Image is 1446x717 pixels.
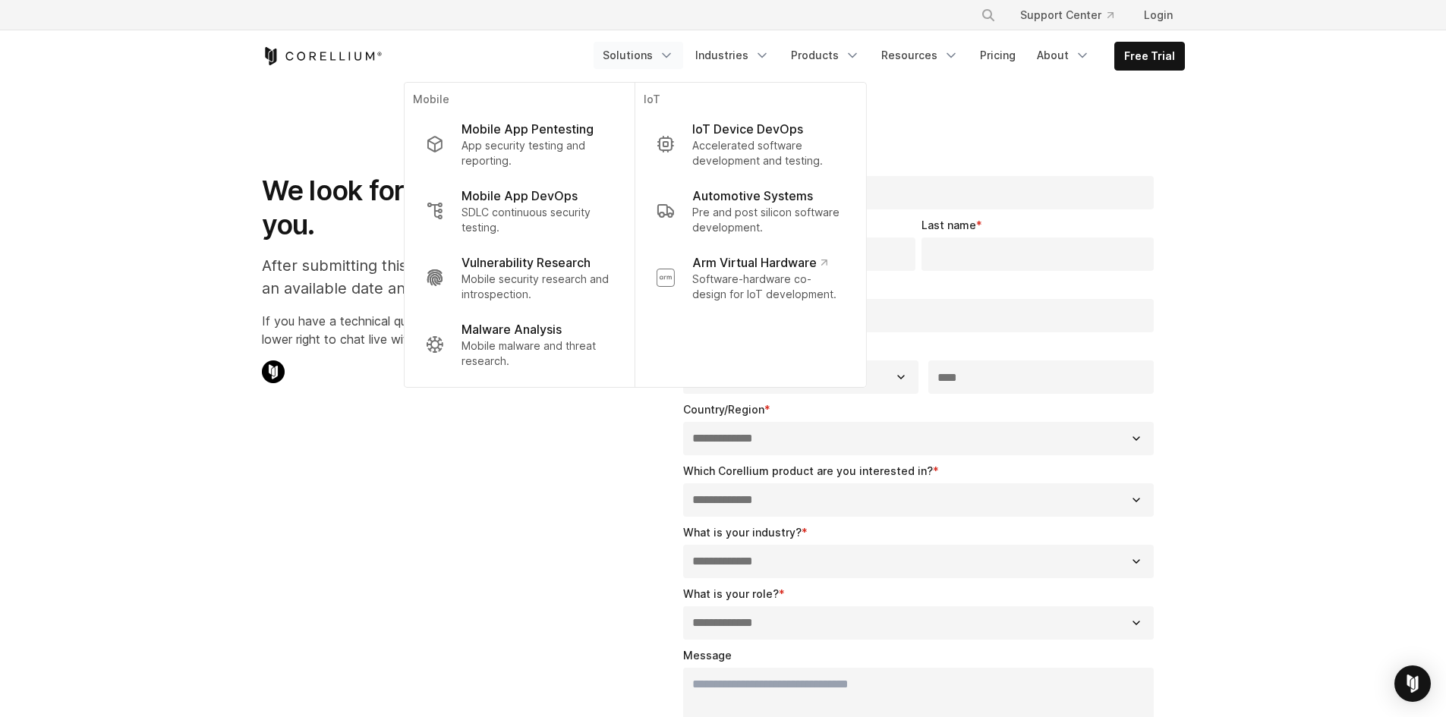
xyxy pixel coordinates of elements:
a: Malware Analysis Mobile malware and threat research. [413,311,625,378]
span: Last name [921,219,976,231]
a: Automotive Systems Pre and post silicon software development. [644,178,856,244]
a: Arm Virtual Hardware Software-hardware co-design for IoT development. [644,244,856,311]
p: Mobile malware and threat research. [462,338,613,369]
a: Free Trial [1115,42,1184,70]
a: Mobile App Pentesting App security testing and reporting. [413,111,625,178]
p: If you have a technical question, click on the Corellium icon in the lower right to chat live wit... [262,312,628,348]
a: Login [1132,2,1185,29]
p: SDLC continuous security testing. [462,205,613,235]
div: Open Intercom Messenger [1394,665,1431,702]
p: Arm Virtual Hardware [692,253,827,272]
p: IoT Device DevOps [692,120,803,138]
span: What is your role? [683,587,779,600]
p: Malware Analysis [462,320,562,338]
p: Mobile security research and introspection. [462,272,613,302]
span: Which Corellium product are you interested in? [683,464,933,477]
h1: We look forward to meeting you. [262,174,628,242]
p: Automotive Systems [692,187,813,205]
p: IoT [644,92,856,111]
p: Mobile [413,92,625,111]
a: Support Center [1008,2,1126,29]
a: Pricing [971,42,1025,69]
p: After submitting this form you'll be able to select an available date and time for a virtual meet... [262,254,628,300]
p: App security testing and reporting. [462,138,613,168]
div: Navigation Menu [962,2,1185,29]
img: Corellium Chat Icon [262,360,285,383]
p: Mobile App Pentesting [462,120,594,138]
a: Resources [872,42,968,69]
div: Navigation Menu [594,42,1185,71]
a: Industries [686,42,779,69]
a: IoT Device DevOps Accelerated software development and testing. [644,111,856,178]
span: Message [683,649,732,662]
span: Country/Region [683,403,764,416]
p: Vulnerability Research [462,253,591,272]
a: Mobile App DevOps SDLC continuous security testing. [413,178,625,244]
a: Vulnerability Research Mobile security research and introspection. [413,244,625,311]
p: Software-hardware co-design for IoT development. [692,272,844,302]
a: About [1028,42,1099,69]
span: What is your industry? [683,526,802,539]
a: Corellium Home [262,47,383,65]
p: Pre and post silicon software development. [692,205,844,235]
p: Accelerated software development and testing. [692,138,844,168]
p: Mobile App DevOps [462,187,578,205]
a: Solutions [594,42,683,69]
a: Products [782,42,869,69]
button: Search [975,2,1002,29]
